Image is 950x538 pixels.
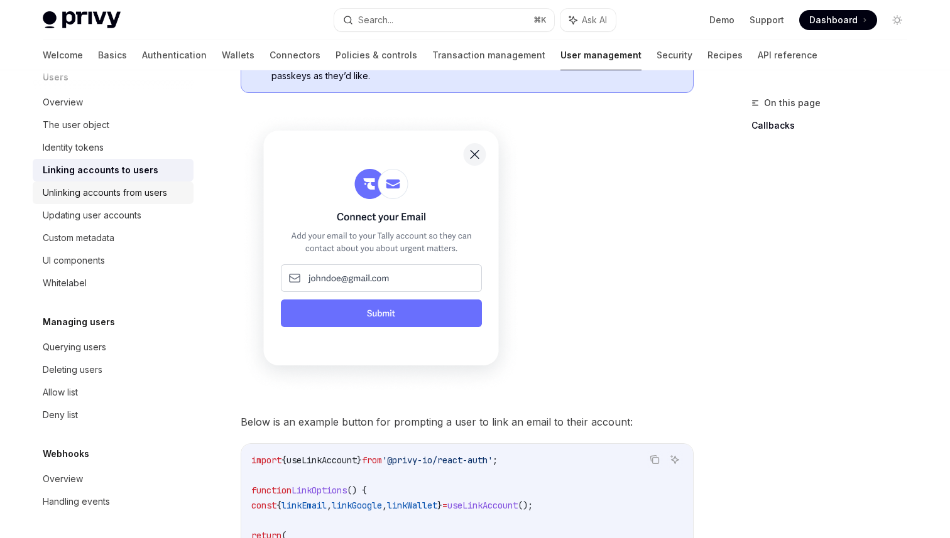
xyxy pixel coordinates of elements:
a: Connectors [270,40,320,70]
a: Whitelabel [33,272,194,294]
div: Updating user accounts [43,208,141,223]
a: Overview [33,468,194,490]
a: Deleting users [33,358,194,381]
span: const [251,500,276,511]
a: Basics [98,40,127,70]
div: Custom metadata [43,230,114,245]
div: Handling events [43,494,110,509]
a: Deny list [33,404,194,426]
a: The user object [33,114,194,136]
div: The user object [43,117,109,132]
a: Callbacks [751,116,917,136]
div: Whitelabel [43,276,87,291]
span: , [327,500,332,511]
a: Identity tokens [33,136,194,159]
a: API reference [758,40,817,70]
a: UI components [33,249,194,272]
h5: Webhooks [43,446,89,461]
a: Updating user accounts [33,204,194,227]
span: import [251,455,281,466]
span: linkEmail [281,500,327,511]
span: Ask AI [582,14,607,26]
span: ⌘ K [533,15,547,25]
span: useLinkAccount [447,500,518,511]
span: } [437,500,442,511]
span: () { [347,485,367,496]
span: LinkOptions [292,485,347,496]
span: function [251,485,292,496]
div: Overview [43,471,83,487]
a: Demo [709,14,734,26]
button: Copy the contents from the code block [647,451,663,468]
a: Wallets [222,40,254,70]
span: from [362,455,382,466]
a: Authentication [142,40,207,70]
a: Welcome [43,40,83,70]
div: Querying users [43,340,106,355]
div: Deleting users [43,362,102,377]
span: On this page [764,95,821,110]
a: Custom metadata [33,227,194,249]
span: Dashboard [809,14,858,26]
img: Sample prompt to link a user's email after they have logged in [241,113,521,393]
span: Below is an example button for prompting a user to link an email to their account: [241,413,694,431]
a: Unlinking accounts from users [33,181,194,204]
h5: Managing users [43,315,115,330]
div: Search... [358,13,393,28]
a: Querying users [33,336,194,358]
a: Security [657,40,692,70]
button: Search...⌘K [334,9,554,31]
a: Allow list [33,381,194,404]
div: Allow list [43,385,78,400]
button: Ask AI [667,451,683,468]
span: useLinkAccount [287,455,357,466]
a: User management [560,40,642,70]
span: ; [493,455,498,466]
a: Handling events [33,490,194,513]
a: Support [750,14,784,26]
a: Transaction management [432,40,545,70]
img: light logo [43,11,121,29]
a: Linking accounts to users [33,159,194,181]
a: Policies & controls [336,40,417,70]
div: UI components [43,253,105,268]
div: Identity tokens [43,140,104,155]
div: Linking accounts to users [43,163,158,178]
span: linkWallet [387,500,437,511]
button: Toggle dark mode [887,10,907,30]
span: (); [518,500,533,511]
a: Recipes [707,40,743,70]
a: Overview [33,91,194,114]
span: { [281,455,287,466]
span: '@privy-io/react-auth' [382,455,493,466]
span: = [442,500,447,511]
button: Ask AI [560,9,616,31]
div: Deny list [43,407,78,422]
span: linkGoogle [332,500,382,511]
span: { [276,500,281,511]
div: Unlinking accounts from users [43,185,167,200]
div: Overview [43,95,83,110]
a: Dashboard [799,10,877,30]
span: , [382,500,387,511]
span: } [357,455,362,466]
